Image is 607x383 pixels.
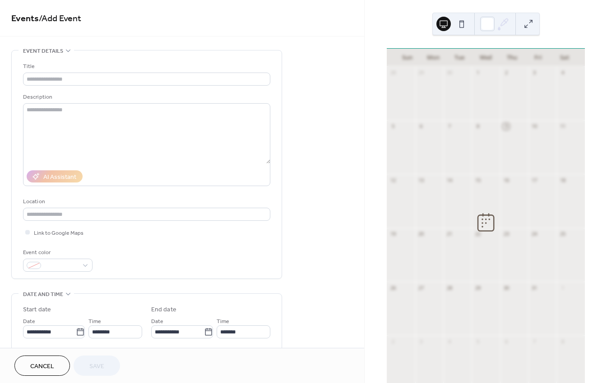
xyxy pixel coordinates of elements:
[14,356,70,376] button: Cancel
[559,177,566,183] div: 18
[503,177,510,183] div: 16
[389,69,396,76] div: 28
[446,69,453,76] div: 30
[151,317,163,326] span: Date
[23,248,91,257] div: Event color
[559,284,566,291] div: 1
[389,123,396,130] div: 5
[474,284,481,291] div: 29
[446,177,453,183] div: 14
[23,290,63,299] span: Date and time
[23,62,269,71] div: Title
[559,69,566,76] div: 4
[531,338,538,345] div: 7
[88,317,101,326] span: Time
[473,49,499,67] div: Wed
[559,231,566,237] div: 25
[474,338,481,345] div: 5
[34,228,83,238] span: Link to Google Maps
[531,123,538,130] div: 10
[531,284,538,291] div: 31
[446,123,453,130] div: 7
[503,69,510,76] div: 2
[499,49,525,67] div: Thu
[39,10,81,27] span: / Add Event
[474,177,481,183] div: 15
[418,177,425,183] div: 13
[559,338,566,345] div: 8
[474,231,481,237] div: 22
[503,231,510,237] div: 23
[525,49,551,67] div: Fri
[11,10,39,27] a: Events
[217,317,229,326] span: Time
[446,338,453,345] div: 4
[23,197,269,206] div: Location
[389,284,396,291] div: 26
[389,177,396,183] div: 12
[418,123,425,130] div: 6
[23,305,51,315] div: Start date
[474,69,481,76] div: 1
[474,123,481,130] div: 8
[446,49,473,67] div: Tue
[559,123,566,130] div: 11
[30,362,54,371] span: Cancel
[23,317,35,326] span: Date
[503,123,510,130] div: 9
[420,49,446,67] div: Mon
[23,46,63,56] span: Event details
[503,338,510,345] div: 6
[418,338,425,345] div: 3
[551,49,578,67] div: Sat
[23,92,269,102] div: Description
[418,284,425,291] div: 27
[446,284,453,291] div: 28
[418,231,425,237] div: 20
[446,231,453,237] div: 21
[531,69,538,76] div: 3
[151,305,176,315] div: End date
[531,231,538,237] div: 24
[418,69,425,76] div: 29
[389,231,396,237] div: 19
[389,338,396,345] div: 2
[531,177,538,183] div: 17
[394,49,420,67] div: Sun
[503,284,510,291] div: 30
